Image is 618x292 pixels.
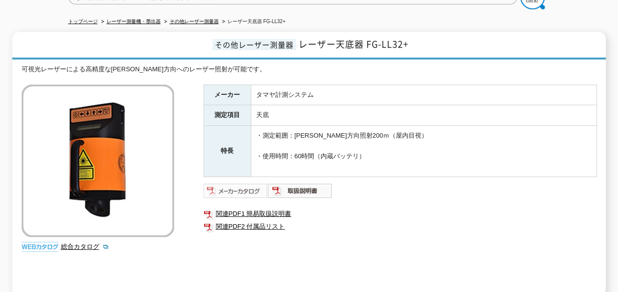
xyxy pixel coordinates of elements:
[204,220,597,233] a: 関連PDF2 付属品リスト
[220,17,286,27] li: レーザー天底器 FG-LL32+
[268,183,332,199] img: 取扱説明書
[204,85,251,105] th: メーカー
[22,85,174,237] img: レーザー天底器 FG-LL32+
[268,190,332,197] a: 取扱説明書
[107,19,161,24] a: レーザー測量機・墨出器
[22,64,597,75] div: 可視光レーザーによる高精度な[PERSON_NAME]方向へのレーザー照射が可能です。
[170,19,219,24] a: その他レーザー測量器
[251,85,596,105] td: タマヤ計測システム
[61,243,109,250] a: 総合カタログ
[251,126,596,177] td: ・測定範囲：[PERSON_NAME]方向照射200ｍ（屋内目視） ・使用時間：60時間（内蔵バッテリ）
[204,105,251,126] th: 測定項目
[22,242,59,252] img: webカタログ
[68,19,98,24] a: トップページ
[251,105,596,126] td: 天底
[204,126,251,177] th: 特長
[298,37,409,51] span: レーザー天底器 FG-LL32+
[204,183,268,199] img: メーカーカタログ
[204,207,597,220] a: 関連PDF1 簡易取扱説明書
[212,39,296,50] span: その他レーザー測量器
[204,190,268,197] a: メーカーカタログ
